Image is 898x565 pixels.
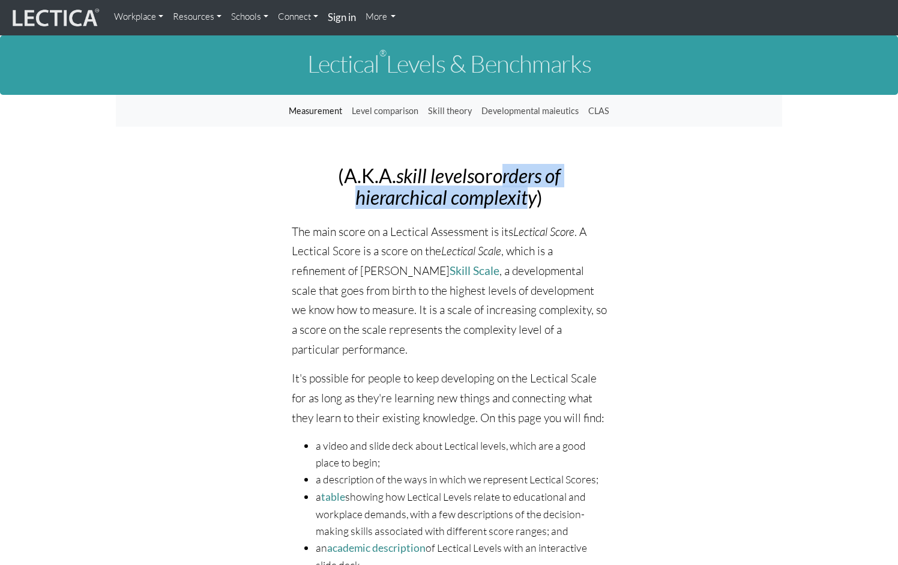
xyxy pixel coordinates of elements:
li: a video and slide deck about Lectical levels, which are a good place to begin; [316,437,607,471]
a: Resources [168,5,226,29]
a: Developmental maieutics [477,100,583,122]
h1: Lectical Levels & Benchmarks [116,50,782,77]
a: Measurement [284,100,347,122]
i: orders of hierarchical complexity [355,164,561,208]
a: More [361,5,401,29]
a: Skill Scale [450,264,499,277]
a: table [321,491,345,503]
a: Level comparison [347,100,423,122]
p: It's possible for people to keep developing on the Lectical Scale for as long as they're learning... [292,369,607,428]
a: Skill theory [423,100,477,122]
a: Workplace [109,5,168,29]
a: Sign in [323,5,361,31]
a: CLAS [583,100,614,122]
sup: ® [379,47,386,59]
li: a description of the ways in which we represent Lectical Scores; [316,471,607,488]
a: Schools [226,5,273,29]
a: academic description [327,542,426,554]
li: a showing how Lectical Levels relate to educational and workplace demands, with a few description... [316,488,607,539]
p: The main score on a Lectical Assessment is its . A Lectical Score is a score on the , which is a ... [292,222,607,359]
h2: (A.K.A. or ) [292,165,607,207]
i: skill levels [396,164,474,187]
img: lecticalive [10,7,100,29]
strong: Sign in [328,11,356,23]
i: Lectical Scale [441,244,501,258]
a: Connect [273,5,323,29]
i: Lectical Score [513,225,574,239]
